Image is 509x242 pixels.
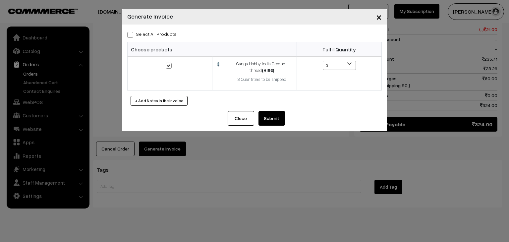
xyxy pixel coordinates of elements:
label: Select all Products [127,30,177,37]
img: 1725881741215392.jpg [216,62,221,66]
div: Keywords by Traffic [73,39,112,43]
span: × [376,11,382,23]
h4: Generate Invoice [127,12,173,21]
div: Domain Overview [25,39,59,43]
button: Close [371,7,387,27]
button: Close [228,111,254,126]
img: tab_keywords_by_traffic_grey.svg [66,38,71,44]
span: 3 [323,61,356,70]
th: Fulfill Quantity [297,42,382,57]
div: Ganga Hobby India Crochet thread [231,61,293,74]
button: Submit [258,111,285,126]
span: 3 [323,61,356,70]
button: + Add Notes in the Invoice [131,96,188,106]
img: website_grey.svg [11,17,16,23]
img: tab_domain_overview_orange.svg [18,38,23,44]
div: Domain: [DOMAIN_NAME] [17,17,73,23]
strong: (HI92) [262,68,274,73]
img: logo_orange.svg [11,11,16,16]
div: 3 Quantities to be shipped [231,76,293,83]
div: v 4.0.24 [19,11,32,16]
th: Choose products [128,42,297,57]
